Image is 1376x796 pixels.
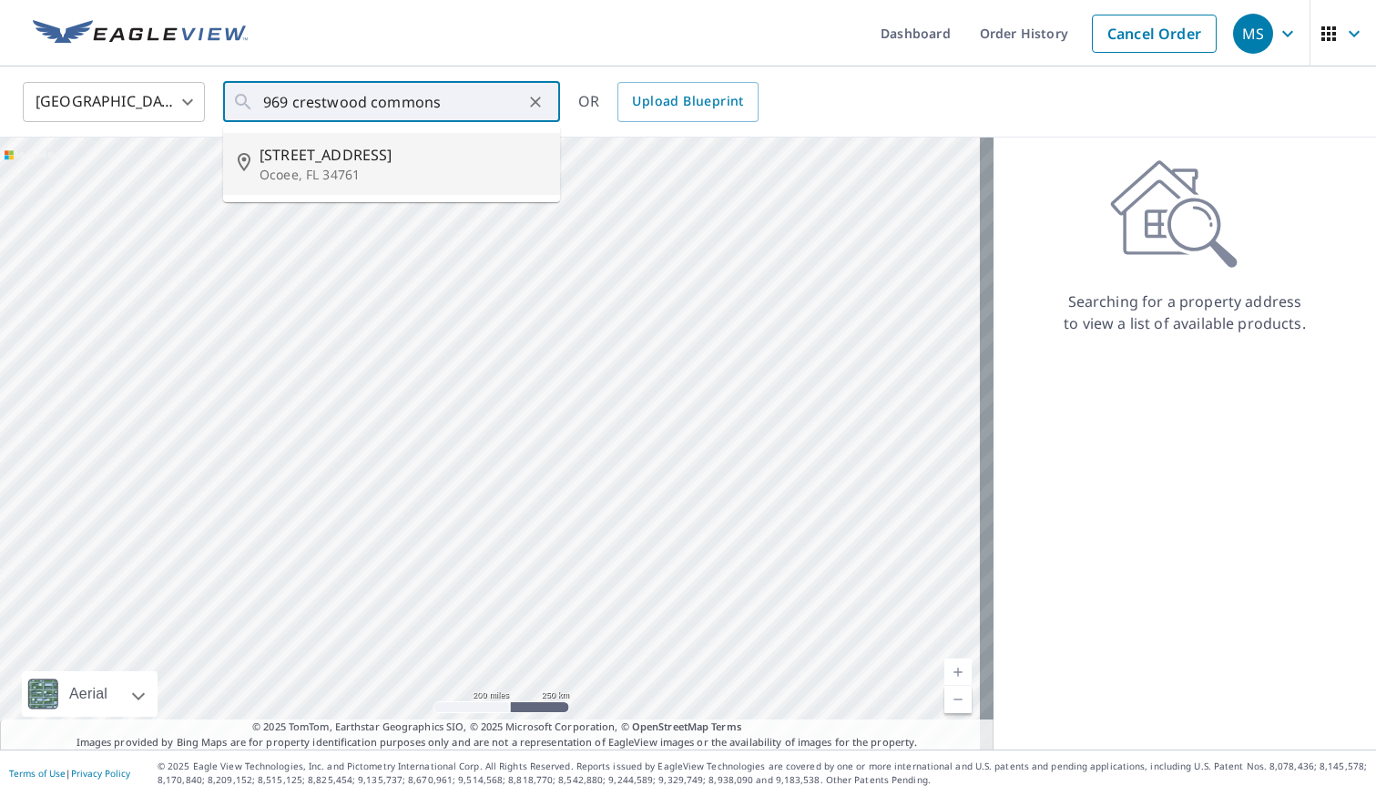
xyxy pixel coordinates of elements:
a: Cancel Order [1092,15,1217,53]
input: Search by address or latitude-longitude [263,77,523,128]
p: Searching for a property address to view a list of available products. [1063,291,1307,334]
p: Ocoee, FL 34761 [260,166,545,184]
a: Upload Blueprint [617,82,758,122]
a: OpenStreetMap [632,719,708,733]
a: Current Level 5, Zoom Out [944,686,972,713]
span: [STREET_ADDRESS] [260,144,545,166]
div: Aerial [22,671,158,717]
div: Aerial [64,671,113,717]
a: Privacy Policy [71,767,130,780]
button: Clear [523,89,548,115]
a: Terms of Use [9,767,66,780]
a: Current Level 5, Zoom In [944,658,972,686]
span: © 2025 TomTom, Earthstar Geographics SIO, © 2025 Microsoft Corporation, © [252,719,741,735]
img: EV Logo [33,20,248,47]
span: Upload Blueprint [632,90,743,113]
div: OR [578,82,759,122]
p: © 2025 Eagle View Technologies, Inc. and Pictometry International Corp. All Rights Reserved. Repo... [158,760,1367,787]
p: | [9,768,130,779]
div: [GEOGRAPHIC_DATA] [23,77,205,128]
a: Terms [711,719,741,733]
div: MS [1233,14,1273,54]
